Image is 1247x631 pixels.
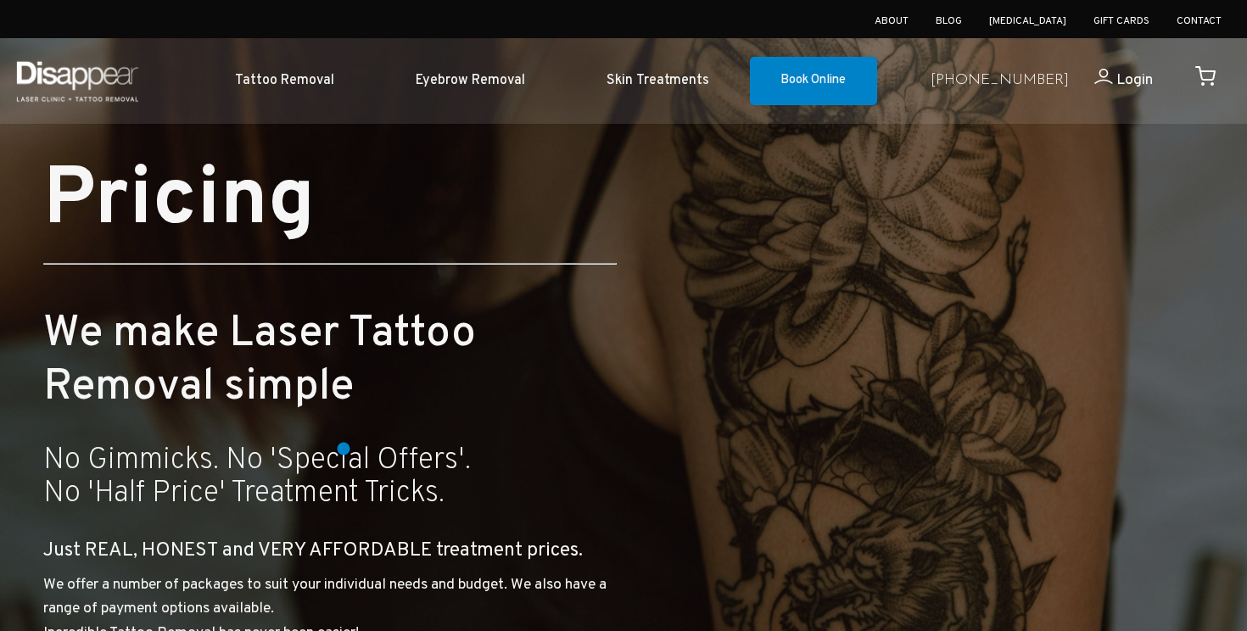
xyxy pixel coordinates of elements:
big: Just REAL, HONEST and VERY AFFORDABLE treatment prices. [43,539,583,563]
a: Login [1069,69,1153,93]
a: Eyebrow Removal [375,55,566,107]
img: Disappear - Laser Clinic and Tattoo Removal Services in Sydney, Australia [13,51,142,111]
a: Contact [1177,14,1222,28]
a: Skin Treatments [566,55,750,107]
h1: Pricing [43,163,617,242]
a: Gift Cards [1093,14,1149,28]
a: Blog [936,14,962,28]
h3: No Gimmicks. No 'Special Offers'. No 'Half Price' Treatment Tricks. [43,444,617,510]
a: [MEDICAL_DATA] [989,14,1066,28]
a: [PHONE_NUMBER] [931,69,1069,93]
a: Book Online [750,57,877,106]
a: About [875,14,909,28]
small: We make Laser Tattoo Removal simple [43,307,476,415]
a: Tattoo Removal [194,55,375,107]
span: Login [1116,70,1153,90]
